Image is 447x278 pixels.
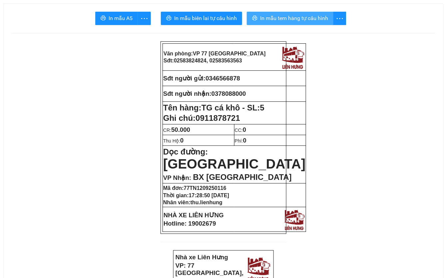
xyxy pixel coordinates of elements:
[193,51,266,56] span: VP 77 [GEOGRAPHIC_DATA]
[163,193,229,198] strong: Thời gian:
[67,47,92,52] span: 0346566878
[333,12,346,25] button: more
[166,15,172,22] span: printer
[163,113,240,122] span: Ghi chú:
[138,14,151,23] span: more
[196,113,240,122] span: 0911878721
[72,5,98,32] img: logo
[49,47,92,52] strong: SĐT gửi:
[243,137,246,144] span: 0
[174,14,237,22] span: In mẫu biên lai tự cấu hình
[163,103,264,112] strong: Tên hàng:
[164,58,242,63] strong: Sđt:
[247,12,333,25] button: printerIn mẫu tem hàng tự cấu hình
[164,220,216,227] strong: Hotline: 19002679
[283,208,306,231] img: logo
[95,12,138,25] button: printerIn mẫu A5
[163,157,305,171] span: [GEOGRAPHIC_DATA]
[163,174,191,181] span: VP Nhận:
[163,127,190,133] span: CR:
[243,126,246,133] span: 0
[164,51,266,56] strong: Văn phòng:
[260,103,264,112] span: 5
[27,36,73,43] strong: Phiếu gửi hàng
[180,137,184,144] span: 0
[191,200,223,205] span: thu.lienhung
[235,138,246,144] span: Phí:
[164,212,224,219] strong: NHÀ XE LIÊN HƯNG
[163,200,223,205] strong: Nhân viên:
[163,138,184,144] span: Thu Hộ:
[235,127,246,133] span: CC:
[189,193,229,198] span: 17:28:50 [DATE]
[2,3,55,10] strong: Nhà xe Liên Hưng
[163,75,206,82] strong: Sđt người gửi:
[206,75,240,82] span: 0346566878
[333,14,346,23] span: more
[260,14,328,22] span: In mẫu tem hàng tự cấu hình
[163,185,226,191] strong: Mã đơn:
[202,103,264,112] span: TG cá khô - SL:
[101,15,106,22] span: printer
[163,90,212,97] strong: Sđt người nhận:
[174,58,242,63] span: 02583824824, 02583563563
[161,12,242,25] button: printerIn mẫu biên lai tự cấu hình
[212,90,246,97] span: 0378088000
[163,147,305,170] strong: Dọc đường:
[176,254,228,261] strong: Nhà xe Liên Hưng
[171,126,190,133] span: 50.000
[252,15,257,22] span: printer
[2,47,24,52] strong: Người gửi:
[184,185,226,191] span: 77TN1209250116
[109,14,133,22] span: In mẫu A5
[193,173,291,182] span: BX [GEOGRAPHIC_DATA]
[138,12,151,25] button: more
[280,44,305,70] img: logo
[2,12,71,33] strong: VP: 77 [GEOGRAPHIC_DATA], [GEOGRAPHIC_DATA]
